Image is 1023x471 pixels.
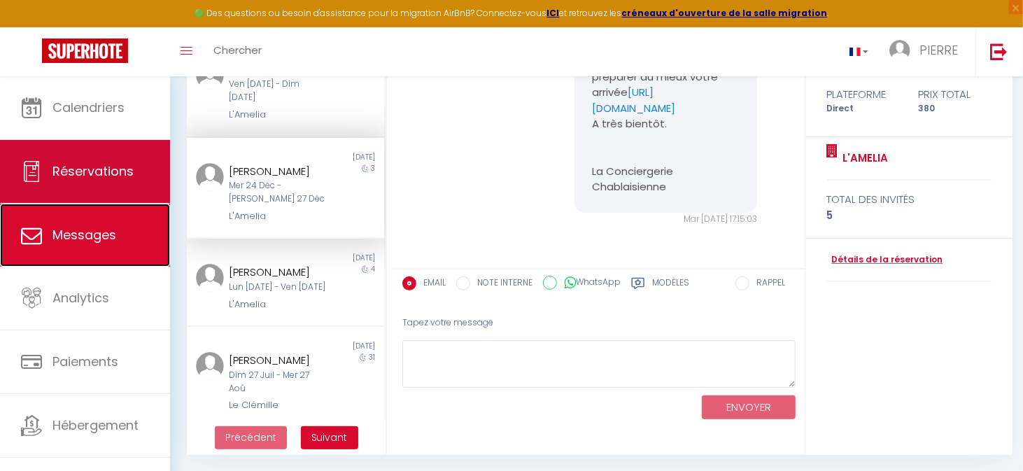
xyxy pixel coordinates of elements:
[229,209,325,223] div: L'Amelia
[229,398,325,412] div: Le Clémille
[622,7,828,19] a: créneaux d'ouverture de la salle migration
[52,99,125,116] span: Calendriers
[285,152,384,163] div: [DATE]
[749,276,785,292] label: RAPPEL
[827,207,992,224] div: 5
[229,297,325,311] div: L'Amelia
[592,116,740,132] p: A très bientôt.
[910,102,1001,115] div: 380
[652,276,689,294] label: Modèles
[11,6,53,48] button: Ouvrir le widget de chat LiveChat
[311,430,348,444] span: Suivant
[827,253,943,267] a: Détails de la réservation
[547,7,560,19] a: ICI
[225,430,276,444] span: Précédent
[817,86,909,103] div: Plateforme
[196,163,224,191] img: ...
[889,40,910,61] img: ...
[919,41,958,59] span: PIERRE
[52,353,118,370] span: Paiements
[213,43,262,57] span: Chercher
[229,352,325,369] div: [PERSON_NAME]
[203,27,272,76] a: Chercher
[990,43,1008,60] img: logout
[229,179,325,206] div: Mer 24 Déc - [PERSON_NAME] 27 Déc
[371,264,375,274] span: 4
[52,289,109,307] span: Analytics
[416,276,446,292] label: EMAIL
[402,306,796,340] div: Tapez votre message
[702,395,796,420] button: ENVOYER
[196,264,224,292] img: ...
[52,162,134,180] span: Réservations
[229,281,325,294] div: Lun [DATE] - Ven [DATE]
[879,27,975,76] a: ... PIERRE
[52,416,139,434] span: Hébergement
[371,163,375,174] span: 3
[301,426,358,450] button: Next
[838,150,889,167] a: L'Amelia
[592,85,675,115] a: [URL][DOMAIN_NAME]
[229,163,325,180] div: [PERSON_NAME]
[196,352,224,380] img: ...
[229,369,325,395] div: Dim 27 Juil - Mer 27 Aoû
[285,341,384,352] div: [DATE]
[42,38,128,63] img: Super Booking
[229,78,325,104] div: Ven [DATE] - Dim [DATE]
[229,108,325,122] div: L'Amelia
[52,226,116,244] span: Messages
[827,191,992,208] div: total des invités
[215,426,287,450] button: Previous
[592,164,740,195] p: La Conciergerie Chablaisienne
[910,86,1001,103] div: Prix total
[285,253,384,264] div: [DATE]
[369,352,375,363] span: 31
[470,276,532,292] label: NOTE INTERNE
[574,213,757,226] div: Mar [DATE] 17:15:03
[817,102,909,115] div: Direct
[229,264,325,281] div: [PERSON_NAME]
[557,276,621,291] label: WhatsApp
